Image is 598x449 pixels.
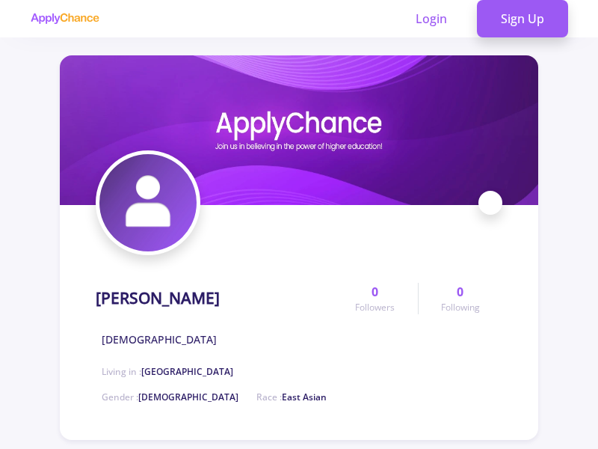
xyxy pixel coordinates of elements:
a: 0Following [418,283,502,314]
img: zahra zargaricover image [60,55,538,205]
h1: [PERSON_NAME] [96,289,220,308]
span: 0 [457,283,463,301]
span: [DEMOGRAPHIC_DATA] [102,332,217,347]
span: Living in : [102,365,233,378]
span: East Asian [282,391,327,403]
span: 0 [372,283,378,301]
span: Following [441,301,480,314]
img: applychance logo text only [30,13,99,25]
span: Followers [355,301,395,314]
span: Race : [256,391,327,403]
span: [GEOGRAPHIC_DATA] [141,365,233,378]
a: 0Followers [333,283,417,314]
img: zahra zargariavatar [99,154,197,251]
span: [DEMOGRAPHIC_DATA] [138,391,238,403]
span: Gender : [102,391,238,403]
